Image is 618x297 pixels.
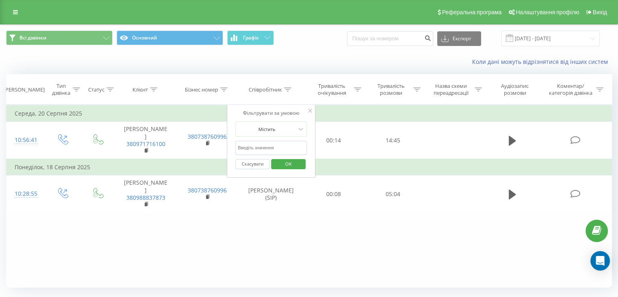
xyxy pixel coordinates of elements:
span: Налаштування профілю [516,9,579,15]
td: Середа, 20 Серпня 2025 [7,105,612,122]
div: Бізнес номер [185,86,218,93]
div: Тривалість очікування [312,83,352,96]
td: 00:14 [304,122,363,159]
a: 380738760996 [188,133,227,140]
a: 380738760996 [188,186,227,194]
div: 10:28:55 [15,186,36,202]
button: Скасувати [235,159,270,169]
div: Клієнт [132,86,148,93]
div: Назва схеми переадресації [430,83,473,96]
td: Понеділок, 18 Серпня 2025 [7,159,612,175]
span: Всі дзвінки [20,35,46,41]
div: Тип дзвінка [51,83,70,96]
button: Графік [227,31,274,45]
div: Тривалість розмови [371,83,411,96]
div: 10:56:41 [15,132,36,148]
span: Графік [243,35,259,41]
td: [PERSON_NAME] (SIP) [238,175,304,213]
div: Open Intercom Messenger [590,251,610,271]
a: Коли дані можуть відрізнятися вiд інших систем [472,58,612,66]
a: 380971716100 [126,140,165,148]
div: Аудіозапис розмови [491,83,539,96]
span: Реферальна програма [442,9,502,15]
td: 14:45 [363,122,422,159]
div: Коментар/категорія дзвінка [546,83,594,96]
button: Основний [117,31,223,45]
td: [PERSON_NAME] [115,122,176,159]
input: Пошук за номером [347,31,433,46]
span: Вихід [593,9,607,15]
a: 380988837873 [126,194,165,201]
button: Експорт [437,31,481,46]
div: Статус [88,86,104,93]
td: 05:04 [363,175,422,213]
button: Всі дзвінки [6,31,113,45]
div: Фільтрувати за умовою [235,109,307,117]
span: OK [277,157,300,170]
div: Співробітник [249,86,282,93]
button: OK [271,159,306,169]
td: 00:08 [304,175,363,213]
div: [PERSON_NAME] [4,86,45,93]
td: [PERSON_NAME] [115,175,176,213]
input: Введіть значення [235,141,307,155]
